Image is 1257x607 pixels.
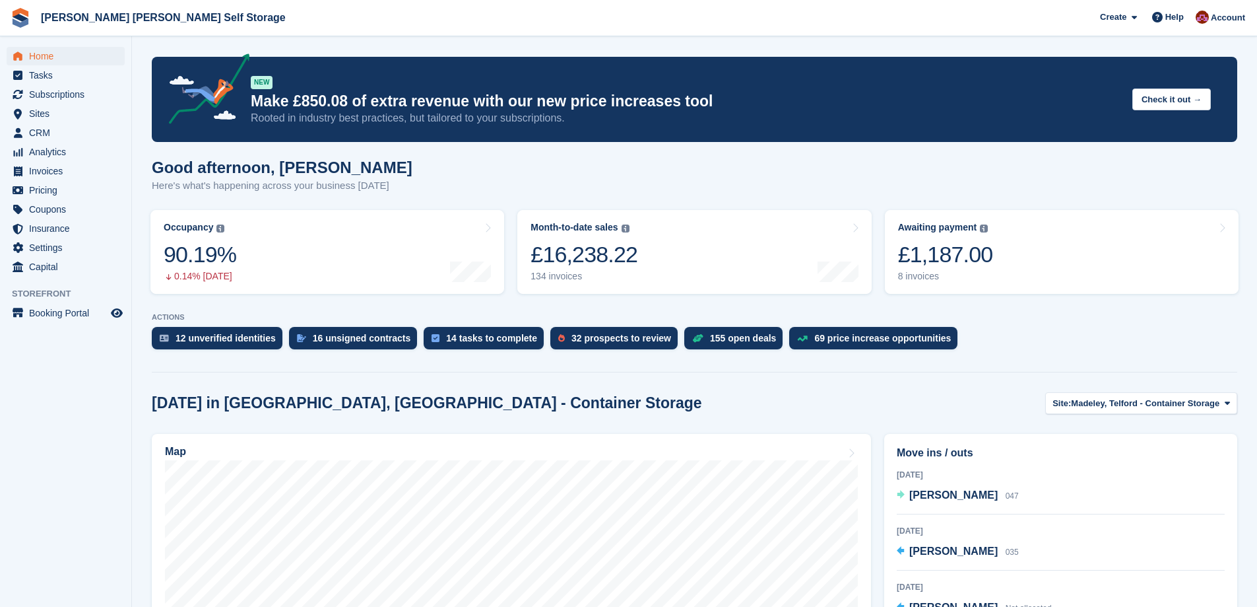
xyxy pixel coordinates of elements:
div: 12 unverified identities [176,333,276,343]
h2: [DATE] in [GEOGRAPHIC_DATA], [GEOGRAPHIC_DATA] - Container Storage [152,394,702,412]
a: Preview store [109,305,125,321]
span: Sites [29,104,108,123]
p: Rooted in industry best practices, but tailored to your subscriptions. [251,111,1122,125]
div: 134 invoices [531,271,637,282]
p: ACTIONS [152,313,1237,322]
div: £1,187.00 [898,241,993,268]
a: 12 unverified identities [152,327,289,356]
img: stora-icon-8386f47178a22dfd0bd8f6a31ec36ba5ce8667c1dd55bd0f319d3a0aa187defe.svg [11,8,30,28]
span: Insurance [29,219,108,238]
a: menu [7,238,125,257]
img: icon-info-grey-7440780725fd019a000dd9b08b2336e03edf1995a4989e88bcd33f0948082b44.svg [980,225,988,232]
a: Occupancy 90.19% 0.14% [DATE] [150,210,504,294]
a: menu [7,181,125,199]
a: menu [7,162,125,180]
div: Occupancy [164,222,213,233]
img: prospect-51fa495bee0391a8d652442698ab0144808aea92771e9ea1ae160a38d050c398.svg [558,334,565,342]
div: [DATE] [897,525,1225,537]
div: 155 open deals [710,333,776,343]
div: [DATE] [897,581,1225,593]
a: menu [7,258,125,276]
div: Month-to-date sales [531,222,618,233]
div: 69 price increase opportunities [814,333,951,343]
div: 8 invoices [898,271,993,282]
span: [PERSON_NAME] [909,546,998,557]
a: 32 prospects to review [550,327,684,356]
a: menu [7,219,125,238]
span: Home [29,47,108,65]
div: 0.14% [DATE] [164,271,236,282]
a: menu [7,304,125,322]
span: 047 [1006,491,1019,501]
div: 16 unsigned contracts [313,333,411,343]
span: Settings [29,238,108,257]
img: icon-info-grey-7440780725fd019a000dd9b08b2336e03edf1995a4989e88bcd33f0948082b44.svg [622,225,629,232]
div: NEW [251,76,273,89]
span: Account [1211,11,1245,24]
img: deal-1b604bf984904fb50ccaf53a9ad4b4a5d6e5aea283cecdc64d6e3604feb123c2.svg [692,334,703,343]
span: 035 [1006,548,1019,557]
span: Madeley, Telford - Container Storage [1071,397,1219,410]
span: Booking Portal [29,304,108,322]
span: Capital [29,258,108,276]
div: 32 prospects to review [571,333,671,343]
img: price-adjustments-announcement-icon-8257ccfd72463d97f412b2fc003d46551f7dbcb40ab6d574587a9cd5c0d94... [158,54,250,129]
a: menu [7,66,125,85]
a: Month-to-date sales £16,238.22 134 invoices [517,210,871,294]
a: menu [7,104,125,123]
span: Pricing [29,181,108,199]
a: menu [7,143,125,161]
a: [PERSON_NAME] [PERSON_NAME] Self Storage [36,7,291,28]
span: CRM [29,124,108,142]
span: Analytics [29,143,108,161]
img: Ben Spickernell [1196,11,1209,24]
a: [PERSON_NAME] 047 [897,487,1019,505]
img: price_increase_opportunities-93ffe204e8149a01c8c9dc8f82e8f89637d9d84a8eef4429ea346261dce0b2c0.svg [797,336,808,341]
button: Site: Madeley, Telford - Container Storage [1045,392,1237,414]
p: Make £850.08 of extra revenue with our new price increases tool [251,92,1122,111]
h2: Move ins / outs [897,445,1225,461]
a: Awaiting payment £1,187.00 8 invoices [885,210,1239,294]
a: 69 price increase opportunities [789,327,964,356]
a: menu [7,124,125,142]
div: 90.19% [164,241,236,268]
a: 14 tasks to complete [424,327,550,356]
button: Check it out → [1132,89,1211,110]
a: [PERSON_NAME] 035 [897,544,1019,561]
h2: Map [165,446,186,458]
div: £16,238.22 [531,241,637,268]
a: 16 unsigned contracts [289,327,424,356]
a: menu [7,85,125,104]
img: contract_signature_icon-13c848040528278c33f63329250d36e43548de30e8caae1d1a13099fd9432cc5.svg [297,334,306,342]
img: icon-info-grey-7440780725fd019a000dd9b08b2336e03edf1995a4989e88bcd33f0948082b44.svg [216,225,224,232]
span: Invoices [29,162,108,180]
div: 14 tasks to complete [446,333,537,343]
a: 155 open deals [684,327,789,356]
span: Create [1100,11,1126,24]
span: Storefront [12,287,131,301]
div: Awaiting payment [898,222,977,233]
span: [PERSON_NAME] [909,489,998,501]
p: Here's what's happening across your business [DATE] [152,178,412,194]
img: task-75834270c22a3079a89374b754ae025e5fb1db73e45f91037f5363f120a921f8.svg [432,334,439,342]
h1: Good afternoon, [PERSON_NAME] [152,159,412,176]
span: Subscriptions [29,85,108,104]
div: [DATE] [897,469,1225,481]
a: menu [7,47,125,65]
a: menu [7,200,125,219]
span: Help [1165,11,1184,24]
span: Tasks [29,66,108,85]
span: Site: [1052,397,1071,410]
img: verify_identity-adf6edd0f0f0b5bbfe63781bf79b02c33cf7c696d77639b501bdc392416b5a36.svg [160,334,169,342]
span: Coupons [29,200,108,219]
